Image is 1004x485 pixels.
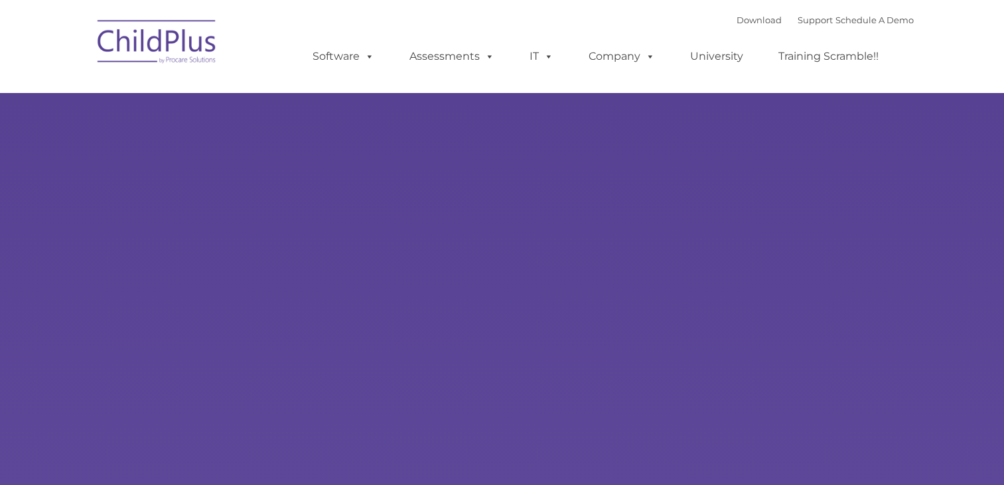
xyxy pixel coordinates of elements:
[835,15,914,25] a: Schedule A Demo
[299,43,388,70] a: Software
[516,43,567,70] a: IT
[798,15,833,25] a: Support
[575,43,668,70] a: Company
[677,43,756,70] a: University
[737,15,914,25] font: |
[91,11,224,77] img: ChildPlus by Procare Solutions
[396,43,508,70] a: Assessments
[737,15,782,25] a: Download
[765,43,892,70] a: Training Scramble!!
